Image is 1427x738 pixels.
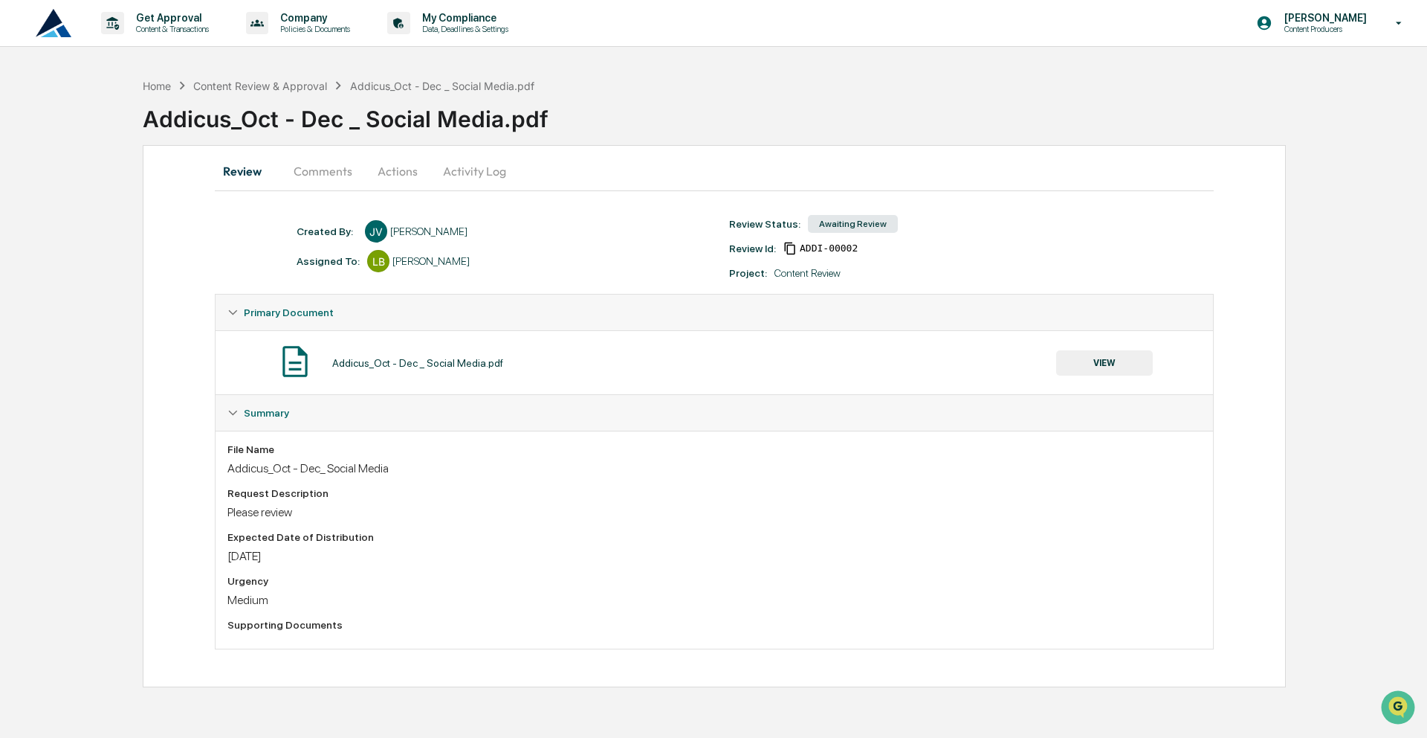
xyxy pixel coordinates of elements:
div: Please review [227,505,1201,519]
button: Comments [282,153,364,189]
a: 🗄️Attestations [102,182,190,208]
div: Summary [216,431,1213,649]
span: 744e7310-27c8-47f6-821a-238c6944770d [800,243,858,254]
div: We're available if you need us! [51,129,188,141]
p: My Compliance [410,12,516,24]
div: Addicus_Oct - Dec _ Social Media.pdf [143,94,1427,132]
div: Project: [729,267,767,279]
span: Primary Document [244,307,334,318]
div: Urgency [227,575,1201,587]
div: Review Status: [729,218,800,230]
div: 🗄️ [108,189,120,201]
img: Document Icon [276,343,314,380]
div: Primary Document [216,295,1213,330]
p: Get Approval [124,12,216,24]
div: JV [365,220,387,243]
button: Activity Log [431,153,518,189]
p: Data, Deadlines & Settings [410,24,516,34]
p: Policies & Documents [268,24,357,34]
div: Supporting Documents [227,619,1201,631]
div: Expected Date of Distribution [227,531,1201,543]
div: [PERSON_NAME] [392,255,470,267]
div: Request Description [227,487,1201,499]
button: Review [215,153,282,189]
span: Data Lookup [30,216,94,231]
div: 🖐️ [15,189,27,201]
div: Content Review [774,267,841,279]
button: VIEW [1056,350,1153,376]
span: Attestations [123,187,184,202]
div: Assigned To: [297,255,360,267]
div: 🔎 [15,217,27,229]
div: Medium [227,593,1201,607]
div: File Name [227,443,1201,455]
div: Addicus_Oct - Dec _ Social Media.pdf [332,357,503,369]
iframe: Open customer support [1379,689,1420,729]
button: Actions [364,153,431,189]
p: [PERSON_NAME] [1272,12,1374,24]
div: [DATE] [227,549,1201,563]
a: Powered byPylon [105,251,180,263]
button: Start new chat [253,118,271,136]
a: 🔎Data Lookup [9,210,100,237]
div: Addicus_Oct - Dec _ Social Media.pdf [350,80,534,92]
p: Content Producers [1272,24,1374,34]
div: Home [143,80,171,92]
div: Primary Document [216,330,1213,394]
div: Summary [216,395,1213,431]
div: Created By: ‎ ‎ [297,225,357,237]
p: How can we help? [15,31,271,55]
span: Preclearance [30,187,96,202]
div: secondary tabs example [215,153,1214,189]
p: Content & Transactions [124,24,216,34]
a: 🖐️Preclearance [9,182,102,208]
div: Content Review & Approval [193,80,327,92]
div: LB [367,250,389,272]
div: [PERSON_NAME] [390,225,467,237]
div: Awaiting Review [808,215,898,233]
div: Review Id: [729,243,776,254]
span: Summary [244,407,289,419]
span: Pylon [148,252,180,263]
img: 1746055101610-c473b297-6a78-478c-a979-82029cc54cd1 [15,114,42,141]
img: logo [36,9,71,37]
div: Addicus_Oct - Dec_ Social Media [227,461,1201,475]
div: Start new chat [51,114,244,129]
p: Company [268,12,357,24]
